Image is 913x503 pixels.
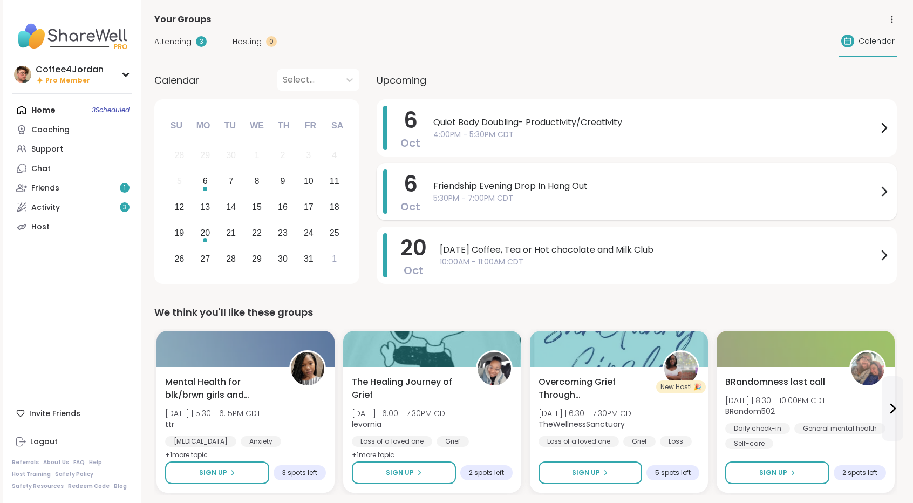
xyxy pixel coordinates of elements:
div: Choose Friday, October 24th, 2025 [297,221,320,244]
span: [DATE] | 6:00 - 7:30PM CDT [352,408,449,419]
div: Choose Monday, October 6th, 2025 [194,170,217,193]
a: Redeem Code [68,482,110,490]
div: month 2025-10 [166,142,347,271]
div: [MEDICAL_DATA] [165,436,236,447]
div: Fr [298,114,322,138]
span: 5:30PM - 7:00PM CDT [433,193,877,204]
span: Oct [404,263,424,278]
div: Self-care [725,438,773,449]
a: About Us [43,459,69,466]
div: We think you'll like these groups [154,305,897,320]
div: Not available Saturday, October 4th, 2025 [323,144,346,167]
div: General mental health [794,423,885,434]
div: Choose Sunday, October 12th, 2025 [168,196,191,219]
div: Loss [660,436,692,447]
div: Choose Saturday, November 1st, 2025 [323,247,346,270]
div: 4 [332,148,337,162]
div: Host [31,222,50,233]
span: 3 spots left [282,468,317,477]
div: Mo [191,114,215,138]
span: Sign Up [759,468,787,478]
div: Su [165,114,188,138]
div: 30 [226,148,236,162]
span: Mental Health for blk/brwn girls and women [165,376,277,402]
div: 28 [174,148,184,162]
div: Not available Sunday, September 28th, 2025 [168,144,191,167]
div: Choose Saturday, October 25th, 2025 [323,221,346,244]
img: BRandom502 [851,352,884,385]
div: 26 [174,251,184,266]
div: Coaching [31,125,70,135]
img: Coffee4Jordan [14,66,31,83]
img: TheWellnessSanctuary [664,352,698,385]
div: Not available Monday, September 29th, 2025 [194,144,217,167]
div: 8 [255,174,260,188]
div: Loss of a loved one [352,436,432,447]
span: 3 [123,203,127,212]
div: Choose Friday, October 10th, 2025 [297,170,320,193]
span: Oct [400,135,420,151]
div: 29 [252,251,262,266]
a: Safety Resources [12,482,64,490]
div: Choose Sunday, October 26th, 2025 [168,247,191,270]
div: 22 [252,226,262,240]
div: 23 [278,226,288,240]
div: Activity [31,202,60,213]
span: 1 [124,183,126,193]
a: FAQ [73,459,85,466]
div: Choose Tuesday, October 28th, 2025 [220,247,243,270]
div: 17 [304,200,314,214]
a: Friends1 [12,178,132,198]
div: Choose Thursday, October 30th, 2025 [271,247,295,270]
span: Sign Up [386,468,414,478]
span: [DATE] | 8:30 - 10:00PM CDT [725,395,826,406]
div: Choose Friday, October 17th, 2025 [297,196,320,219]
span: Upcoming [377,73,426,87]
div: 10 [304,174,314,188]
span: 10:00AM - 11:00AM CDT [440,256,877,268]
div: Grief [623,436,656,447]
div: Choose Tuesday, October 7th, 2025 [220,170,243,193]
a: Chat [12,159,132,178]
div: Choose Monday, October 20th, 2025 [194,221,217,244]
span: Friendship Evening Drop In Hang Out [433,180,877,193]
div: Choose Sunday, October 19th, 2025 [168,221,191,244]
div: Choose Saturday, October 11th, 2025 [323,170,346,193]
button: Sign Up [725,461,829,484]
div: New Host! 🎉 [656,380,706,393]
span: Overcoming Grief Through [DEMOGRAPHIC_DATA]: Sanctuary Circle [539,376,651,402]
img: ShareWell Nav Logo [12,17,132,55]
a: Logout [12,432,132,452]
div: Not available Tuesday, September 30th, 2025 [220,144,243,167]
span: Oct [400,199,420,214]
span: Quiet Body Doubling- Productivity/Creativity [433,116,877,129]
div: Chat [31,164,51,174]
div: Not available Thursday, October 2nd, 2025 [271,144,295,167]
div: 14 [226,200,236,214]
div: 25 [330,226,339,240]
div: Loss of a loved one [539,436,619,447]
div: Not available Sunday, October 5th, 2025 [168,170,191,193]
div: Tu [218,114,242,138]
span: The Healing Journey of Grief [352,376,464,402]
button: Sign Up [165,461,269,484]
div: Choose Saturday, October 18th, 2025 [323,196,346,219]
span: Attending [154,36,192,47]
a: Activity3 [12,198,132,217]
div: 3 [196,36,207,47]
div: 6 [203,174,208,188]
div: 29 [200,148,210,162]
span: 6 [404,169,418,199]
div: Friends [31,183,59,194]
div: Sa [325,114,349,138]
div: 24 [304,226,314,240]
div: Choose Monday, October 27th, 2025 [194,247,217,270]
div: Anxiety [241,436,281,447]
div: Choose Thursday, October 9th, 2025 [271,170,295,193]
a: Blog [114,482,127,490]
div: 1 [332,251,337,266]
span: [DATE] | 6:30 - 7:30PM CDT [539,408,635,419]
div: We [245,114,269,138]
span: Sign Up [572,468,600,478]
span: BRandomness last call [725,376,825,389]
